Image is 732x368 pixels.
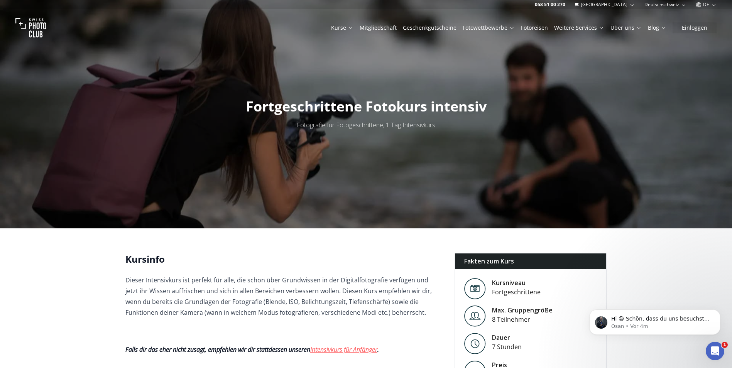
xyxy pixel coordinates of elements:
a: Über uns [610,24,642,32]
button: Weitere Services [551,22,607,33]
button: Blog [645,22,669,33]
iframe: Intercom notifications Nachricht [578,293,732,347]
iframe: Intercom live chat [706,342,724,360]
div: Kursniveau [492,278,541,287]
a: 058 51 00 270 [535,2,565,8]
span: Fortgeschrittene Fotokurs intensiv [246,97,487,116]
button: Einloggen [673,22,717,33]
div: 8 Teilnehmer [492,315,553,324]
a: Mitgliedschaft [360,24,397,32]
a: Blog [648,24,666,32]
div: Max. Gruppengröße [492,306,553,315]
a: Fotowettbewerbe [463,24,515,32]
div: Dauer [492,333,522,342]
span: Fotografie für Fotogeschrittene, 1 Tag Intensivkurs [297,121,435,129]
em: Falls dir das eher nicht zusagt, empfehlen wir dir stattdessen unseren . [125,345,379,354]
button: Fotoreisen [518,22,551,33]
a: Geschenkgutscheine [403,24,456,32]
img: Level [464,333,486,354]
h2: Kursinfo [125,253,442,265]
button: Über uns [607,22,645,33]
span: 1 [722,342,728,348]
button: Fotowettbewerbe [460,22,518,33]
a: Intensivkurs für Anfänger [310,345,377,354]
div: 7 Stunden [492,342,522,351]
img: Level [464,278,486,299]
div: Fakten zum Kurs [455,253,607,269]
a: Kurse [331,24,353,32]
p: Dieser Intensivkurs ist perfekt für alle, die schon über Grundwissen in der Digitalfotografie ver... [125,275,442,318]
img: Level [464,306,486,327]
button: Geschenkgutscheine [400,22,460,33]
div: Fortgeschrittene [492,287,541,297]
button: Kurse [328,22,357,33]
a: Weitere Services [554,24,604,32]
button: Mitgliedschaft [357,22,400,33]
img: Swiss photo club [15,12,46,43]
a: Fotoreisen [521,24,548,32]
